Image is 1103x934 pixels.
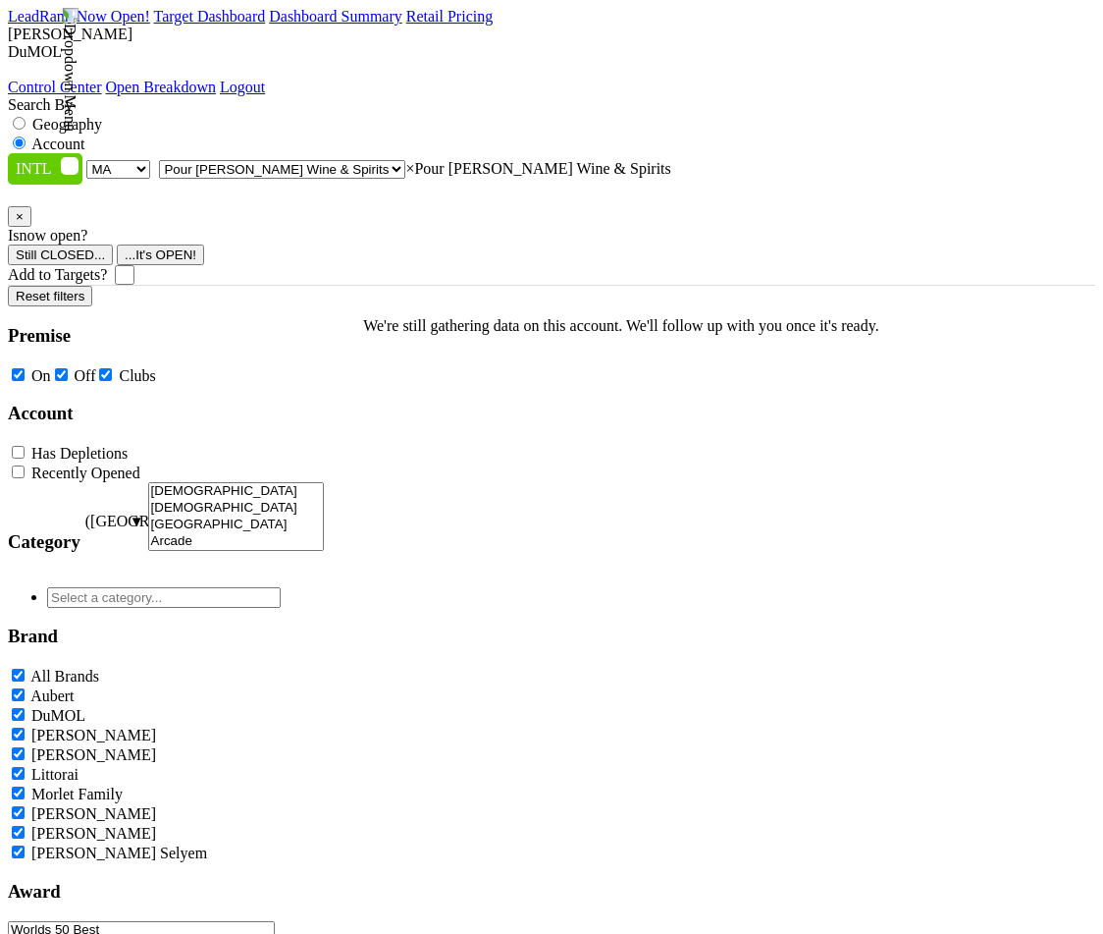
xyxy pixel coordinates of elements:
[406,8,493,25] a: Retail Pricing
[85,513,125,571] span: ([GEOGRAPHIC_DATA])
[8,8,73,25] a: LeadRank
[8,79,102,95] a: Control Center
[31,786,123,802] label: Morlet Family
[31,367,51,384] label: On
[8,881,324,903] h3: Award
[32,116,102,133] label: Geography
[30,668,99,685] label: All Brands
[8,245,113,265] button: Still CLOSED...
[16,209,24,224] span: ×
[119,367,155,384] label: Clubs
[31,445,128,462] label: Has Depletions
[75,367,96,384] label: Off
[8,79,265,96] div: Dropdown Menu
[31,825,156,842] label: [PERSON_NAME]
[8,43,62,60] span: DuMOL
[31,727,156,743] label: [PERSON_NAME]
[8,325,324,347] h3: Premise
[269,8,402,25] a: Dashboard Summary
[149,483,324,500] option: [DEMOGRAPHIC_DATA]
[220,79,265,95] a: Logout
[30,687,74,704] label: Aubert
[8,96,73,113] span: Search By
[8,227,1095,245] div: Is now open?
[8,286,92,306] button: Reset filters
[61,8,79,132] img: Dropdown Menu
[8,206,31,227] button: Close
[8,626,324,647] h3: Brand
[31,805,156,822] label: [PERSON_NAME]
[405,160,670,177] span: Pour Richards Wine & Spirits
[31,465,140,481] label: Recently Opened
[31,766,79,783] label: Littorai
[149,533,324,550] option: Arcade
[8,531,80,553] h3: Category
[117,245,204,265] button: ...It's OPEN!
[31,136,84,152] label: Account
[130,514,144,529] span: ▼
[149,517,324,533] option: [GEOGRAPHIC_DATA]
[106,79,216,95] a: Open Breakdown
[154,8,266,25] a: Target Dashboard
[8,266,107,284] label: Add to Targets?
[31,707,85,724] label: DuMOL
[77,8,150,25] a: Now Open!
[31,845,207,861] label: [PERSON_NAME] Selyem
[31,746,156,763] label: [PERSON_NAME]
[47,587,281,608] input: Select a category...
[8,403,324,424] h3: Account
[363,317,879,335] p: We're still gathering data on this account. We'll follow up with you once it's ready.
[8,26,1095,43] div: [PERSON_NAME]
[149,500,324,517] option: [DEMOGRAPHIC_DATA]
[405,160,414,177] span: Remove all items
